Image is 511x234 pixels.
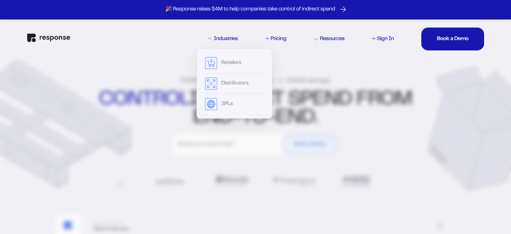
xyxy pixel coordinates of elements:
a: Pricing [264,35,288,43]
div: Centralize orders, control spend [181,77,331,84]
a: Sign In [371,35,395,43]
a: Response Home [27,34,70,44]
button: Book a DemoBook a DemoBook a DemoBook a Demo [421,28,484,51]
button: 3PLs [221,101,238,107]
img: Response Logo [27,34,70,42]
div: Retailers [221,60,241,66]
div: Industries [208,36,238,42]
p: 🎉 Response raises $4M to help companies take control of indirect spend [165,6,335,13]
input: What's your work email? [174,135,282,154]
strong: control [99,91,189,108]
div: Distributors [221,81,248,86]
div: Resources [314,36,344,42]
div: Book a Demo [295,142,326,147]
div: Sign In [377,36,394,42]
div: 3PLs [221,101,232,107]
span: Unlock savings. [286,77,330,84]
div: indirect spend from end-to-end. [97,91,414,127]
div: Book a Demo [437,36,468,42]
button: Retailers [221,60,247,66]
button: Book a Demo [283,135,337,154]
div: Pricing [270,36,286,42]
button: Distributors [221,81,254,86]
